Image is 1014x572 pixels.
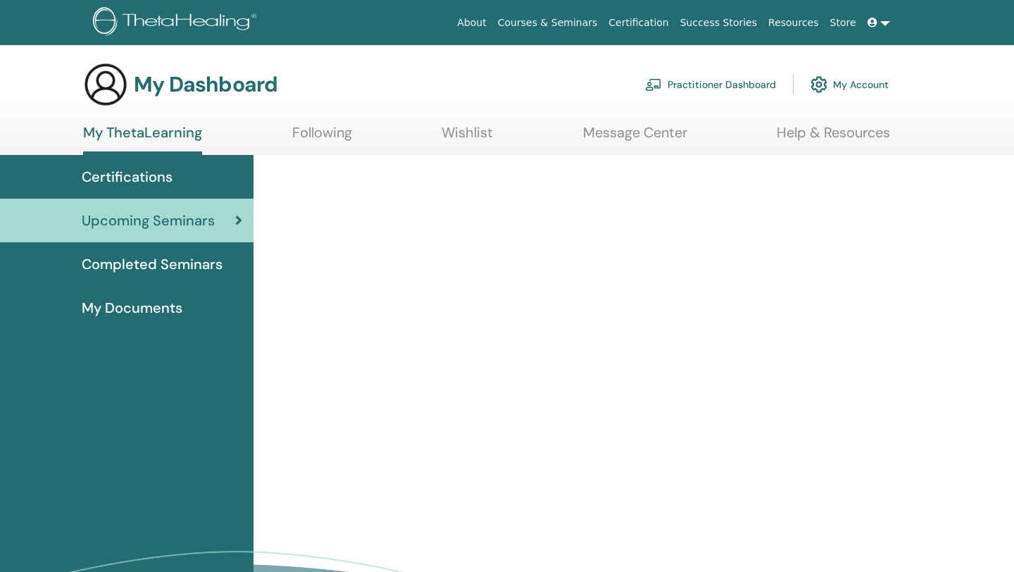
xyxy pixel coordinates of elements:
[83,124,202,155] a: My ThetaLearning
[83,62,128,107] img: generic-user-icon.jpg
[675,10,763,36] a: Success Stories
[82,297,182,318] span: My Documents
[825,10,862,36] a: Store
[645,69,776,100] a: Practitioner Dashboard
[442,124,493,151] a: Wishlist
[777,124,890,151] a: Help & Resources
[645,78,662,91] img: chalkboard-teacher.svg
[603,10,674,36] a: Certification
[82,210,215,231] span: Upcoming Seminars
[492,10,603,36] a: Courses & Seminars
[810,73,827,97] img: cog.svg
[810,69,889,100] a: My Account
[82,254,223,275] span: Completed Seminars
[583,124,687,151] a: Message Center
[292,124,352,151] a: Following
[93,7,261,39] img: logo.png
[763,10,825,36] a: Resources
[134,72,277,97] h3: My Dashboard
[451,10,492,36] a: About
[82,166,173,187] span: Certifications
